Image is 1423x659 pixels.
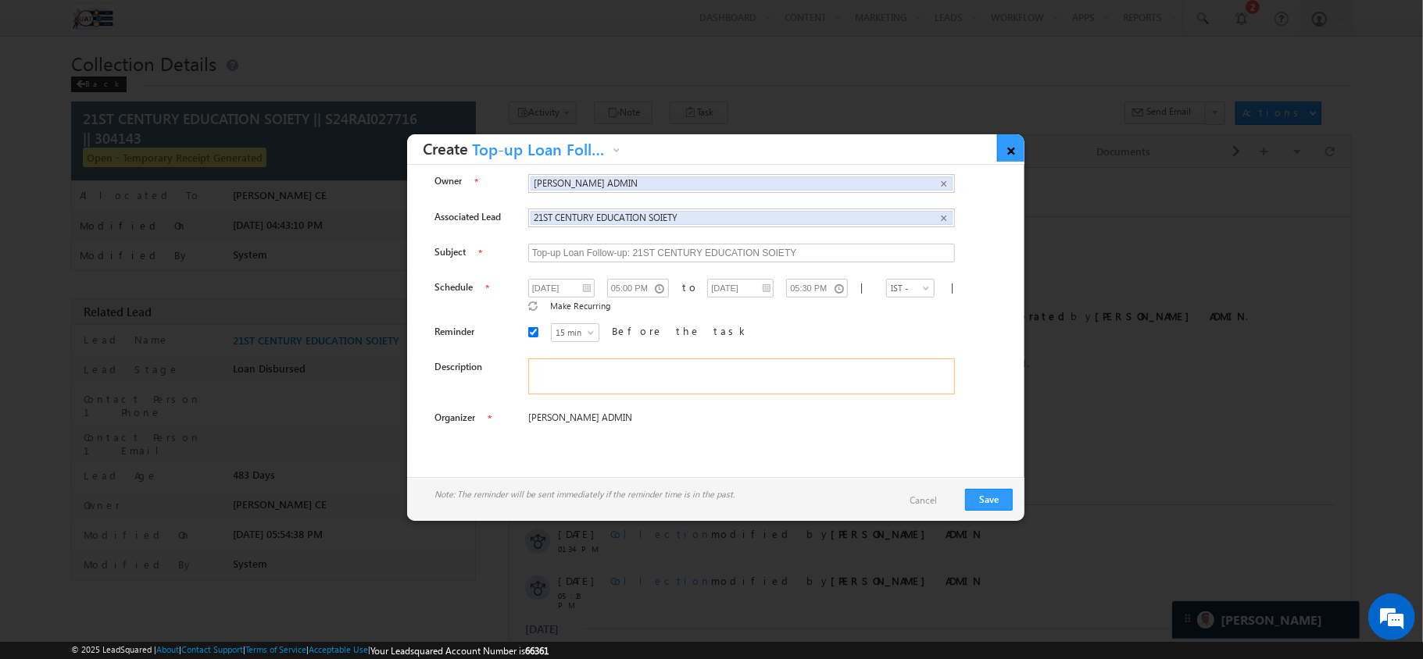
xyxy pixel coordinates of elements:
[534,177,917,189] span: [PERSON_NAME] ADMIN
[156,644,179,654] a: About
[940,212,947,225] span: ×
[20,144,285,467] textarea: Type your message and click 'Submit'
[528,411,844,423] span: [PERSON_NAME] ADMIN
[27,82,66,102] img: d_60004797649_company_0_60004797649
[71,644,549,657] span: © 2025 LeadSquared | | | | |
[81,82,263,102] div: Leave a message
[370,645,549,657] span: Your Leadsquared Account Number is
[434,361,482,372] label: Description
[997,134,1024,162] a: ×
[245,644,306,654] a: Terms of Service
[434,175,462,187] label: Owner
[256,8,294,45] div: Minimize live chat window
[229,481,284,502] em: Submit
[434,211,501,223] label: Associated Lead
[525,645,549,657] span: 66361
[965,489,1013,511] button: Save
[550,301,610,312] span: Make Recurring
[683,280,690,294] div: to
[434,489,735,499] span: Note: The reminder will be sent immediately if the reminder time is in the past.
[181,644,243,654] a: Contact Support
[860,280,870,294] span: |
[434,326,474,337] label: Reminder
[887,281,917,365] span: IST - (GMT+05:30) [GEOGRAPHIC_DATA], [GEOGRAPHIC_DATA], [GEOGRAPHIC_DATA], [GEOGRAPHIC_DATA]
[886,279,935,297] a: IST - (GMT+05:30) [GEOGRAPHIC_DATA], [GEOGRAPHIC_DATA], [GEOGRAPHIC_DATA], [GEOGRAPHIC_DATA]
[309,644,368,654] a: Acceptable Use
[940,177,947,191] span: ×
[534,212,917,223] span: 21ST CENTURY EDUCATION SOIETY
[552,326,599,340] span: 15 min
[551,323,599,342] a: 15 min
[612,324,749,337] label: Before the task
[910,494,953,506] a: Cancel
[951,280,960,294] span: |
[468,140,624,164] a: Top-up Loan Follow-up
[423,134,624,164] h3: Create
[468,141,609,166] span: Top-up Loan Follow-up
[434,411,475,423] label: Organizer
[434,246,466,258] label: Subject
[434,281,473,293] label: Schedule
